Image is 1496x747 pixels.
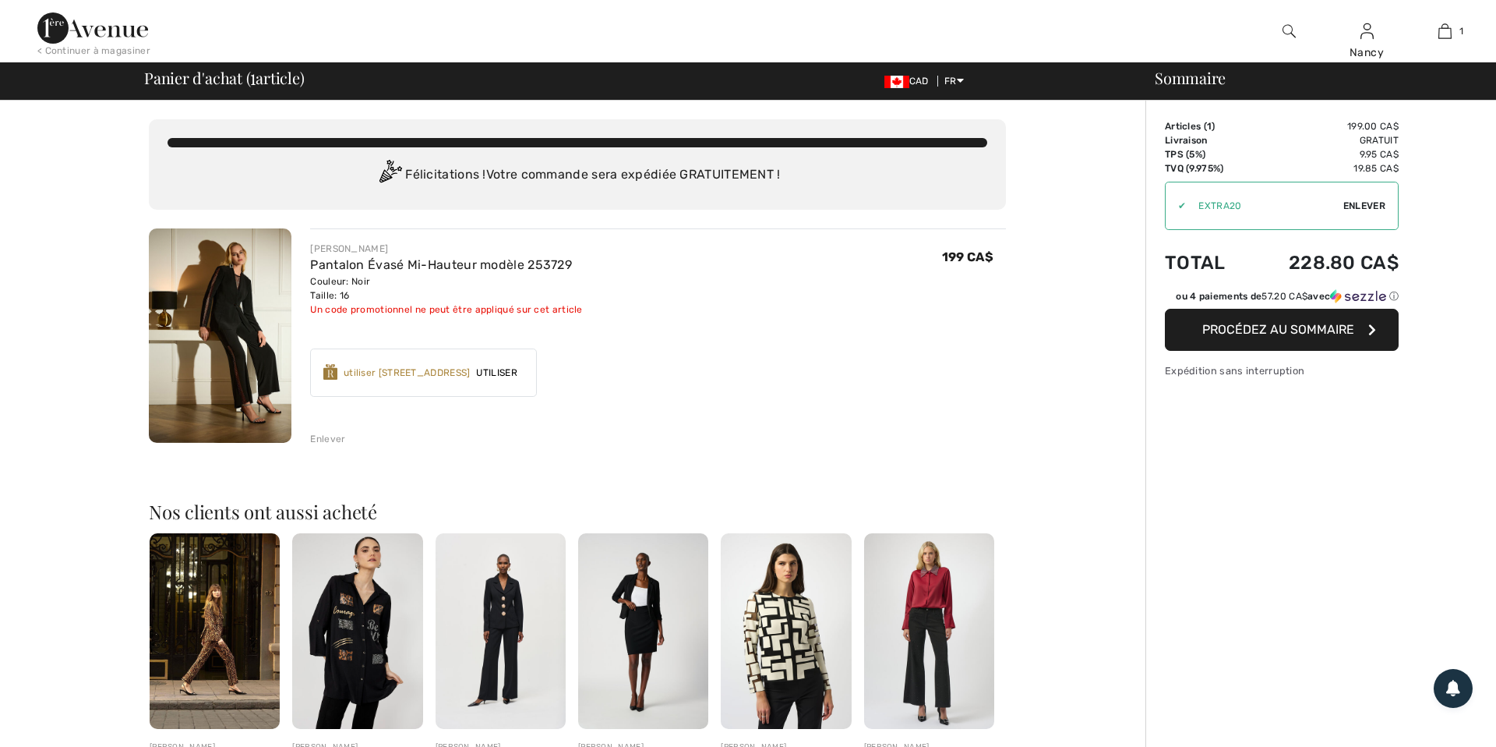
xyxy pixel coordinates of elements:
[721,533,851,729] img: Veste Fermeture Éclair Géométrique modèle 251932
[1438,22,1452,41] img: Mon panier
[1459,24,1463,38] span: 1
[292,533,422,729] img: Décontracté Col V Manches Longues modèle 253824
[144,70,305,86] span: Panier d'achat ( article)
[37,12,148,44] img: 1ère Avenue
[310,303,582,317] div: Un code promotionnel ne peut être appliqué sur cet article
[1176,289,1399,303] div: ou 4 paiements de avec
[578,533,708,729] img: Jupe Crayon Taille Haute modèle 153071
[1165,147,1247,161] td: TPS (5%)
[344,366,471,380] div: utiliser [STREET_ADDRESS]
[1343,199,1385,213] span: Enlever
[1247,161,1399,175] td: 19.85 CA$
[310,257,572,272] a: Pantalon Évasé Mi-Hauteur modèle 253729
[1186,182,1343,229] input: Code promo
[1247,133,1399,147] td: Gratuit
[1166,199,1186,213] div: ✔
[436,533,566,729] img: Blazer affaire à col échancré pour bureau modèle 243160
[374,160,405,191] img: Congratulation2.svg
[1165,236,1247,289] td: Total
[944,76,964,87] span: FR
[250,66,256,87] span: 1
[1165,289,1399,309] div: ou 4 paiements de57.20 CA$avecSezzle Cliquez pour en savoir plus sur Sezzle
[168,160,987,191] div: Félicitations ! Votre commande sera expédiée GRATUITEMENT !
[310,432,345,446] div: Enlever
[1247,236,1399,289] td: 228.80 CA$
[1330,289,1386,303] img: Sezzle
[1406,22,1483,41] a: 1
[149,502,1006,521] h2: Nos clients ont aussi acheté
[150,533,280,729] img: Pantalon Imprimé Animal Cintré modèle 253269
[323,364,337,380] img: Reward-Logo.svg
[1247,119,1399,133] td: 199.00 CA$
[1165,119,1247,133] td: Articles ( )
[884,76,909,88] img: Canadian Dollar
[1261,291,1307,302] span: 57.20 CA$
[1360,23,1374,38] a: Se connecter
[1283,22,1296,41] img: recherche
[310,274,582,303] div: Couleur: Noir Taille: 16
[1165,363,1399,378] div: Expédition sans interruption
[1202,322,1354,337] span: Procédez au sommaire
[864,533,994,729] img: Pantalon Évasé Boutonné modèle 254962
[149,228,291,443] img: Pantalon Évasé Mi-Hauteur modèle 253729
[942,250,993,264] span: 199 CA$
[1247,147,1399,161] td: 9.95 CA$
[1360,22,1374,41] img: Mes infos
[470,366,523,380] span: Utiliser
[1165,161,1247,175] td: TVQ (9.975%)
[1165,133,1247,147] td: Livraison
[37,44,150,58] div: < Continuer à magasiner
[1328,44,1405,61] div: Nancy
[884,76,935,87] span: CAD
[310,242,582,256] div: [PERSON_NAME]
[1207,121,1212,132] span: 1
[1165,309,1399,351] button: Procédez au sommaire
[1136,70,1487,86] div: Sommaire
